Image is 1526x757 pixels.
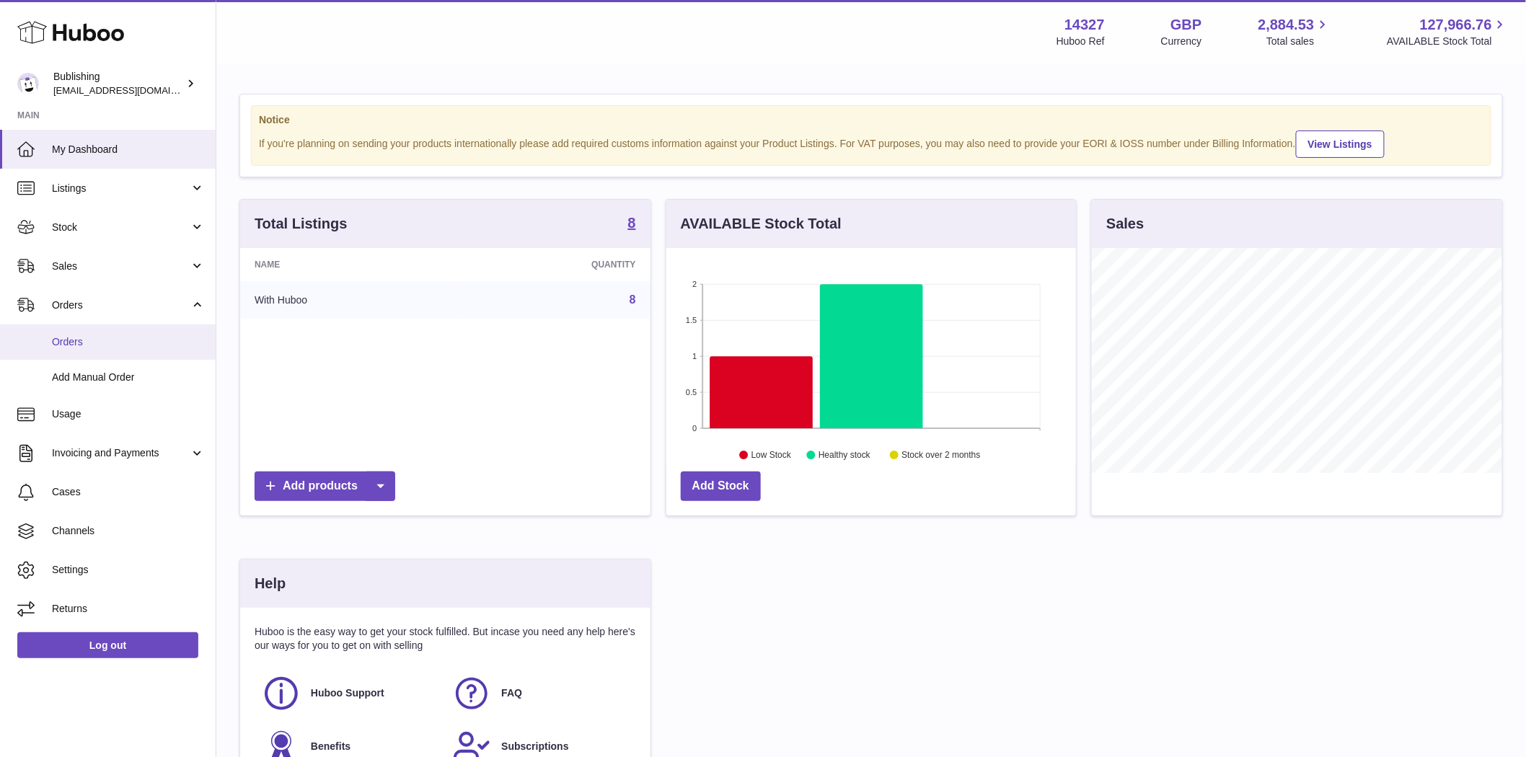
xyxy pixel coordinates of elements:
[259,113,1483,127] strong: Notice
[692,352,697,360] text: 1
[686,316,697,324] text: 1.5
[501,686,522,700] span: FAQ
[52,298,190,312] span: Orders
[52,563,205,577] span: Settings
[52,485,205,499] span: Cases
[457,248,650,281] th: Quantity
[311,740,350,753] span: Benefits
[630,293,636,306] a: 8
[52,407,205,421] span: Usage
[240,281,457,319] td: With Huboo
[255,625,636,652] p: Huboo is the easy way to get your stock fulfilled. But incase you need any help here's our ways f...
[52,602,205,616] span: Returns
[259,128,1483,158] div: If you're planning on sending your products internationally please add required customs informati...
[52,221,190,234] span: Stock
[53,70,183,97] div: Bublishing
[501,740,568,753] span: Subscriptions
[52,371,205,384] span: Add Manual Order
[1420,15,1492,35] span: 127,966.76
[628,216,636,233] a: 8
[1064,15,1105,35] strong: 14327
[1170,15,1201,35] strong: GBP
[52,524,205,538] span: Channels
[240,248,457,281] th: Name
[628,216,636,230] strong: 8
[262,674,438,713] a: Huboo Support
[255,214,348,234] h3: Total Listings
[17,73,39,94] img: internalAdmin-14327@internal.huboo.com
[1266,35,1331,48] span: Total sales
[255,472,395,501] a: Add products
[681,214,842,234] h3: AVAILABLE Stock Total
[52,260,190,273] span: Sales
[452,674,628,713] a: FAQ
[1106,214,1144,234] h3: Sales
[255,574,286,593] h3: Help
[1387,35,1509,48] span: AVAILABLE Stock Total
[52,446,190,460] span: Invoicing and Payments
[1258,15,1315,35] span: 2,884.53
[17,632,198,658] a: Log out
[1387,15,1509,48] a: 127,966.76 AVAILABLE Stock Total
[1057,35,1105,48] div: Huboo Ref
[52,143,205,156] span: My Dashboard
[52,335,205,349] span: Orders
[751,451,792,461] text: Low Stock
[1296,130,1385,158] a: View Listings
[819,451,871,461] text: Healthy stock
[53,84,212,96] span: [EMAIL_ADDRESS][DOMAIN_NAME]
[692,280,697,288] text: 2
[52,182,190,195] span: Listings
[1161,35,1202,48] div: Currency
[901,451,980,461] text: Stock over 2 months
[692,424,697,433] text: 0
[681,472,761,501] a: Add Stock
[1258,15,1331,48] a: 2,884.53 Total sales
[686,388,697,397] text: 0.5
[311,686,384,700] span: Huboo Support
